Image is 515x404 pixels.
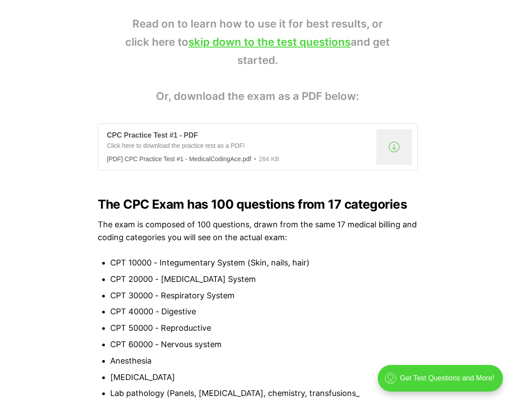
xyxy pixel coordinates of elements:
li: Lab pathology (Panels, [MEDICAL_DATA], chemistry, transfusions_ [110,387,418,400]
div: Click here to download the practice test as a PDF! [107,142,373,153]
li: CPT 30000 - Respiratory System [110,289,418,302]
li: CPT 50000 - Reproductive [110,322,418,335]
li: [MEDICAL_DATA] [110,371,418,384]
a: CPC Practice Test #1 - PDFClick here to download the practice test as a PDF![PDF] CPC Practice Te... [98,123,418,170]
div: [PDF] CPC Practice Test #1 - MedicalCodingAce.pdf [107,155,252,162]
li: CPT 60000 - Nervous system [110,338,418,351]
div: 284 KB [252,155,279,163]
li: Anesthesia [110,355,418,368]
div: CPC Practice Test #1 - PDF [107,131,373,140]
p: The exam is composed of 100 questions, drawn from the same 17 medical billing and coding categori... [98,218,418,244]
li: CPT 20000 - [MEDICAL_DATA] System [110,273,418,286]
li: CPT 40000 - Digestive [110,305,418,318]
h2: The CPC Exam has 100 questions from 17 categories [98,197,418,211]
blockquote: Read on to learn how to use it for best results, or click here to and get started. Or, download t... [98,15,418,106]
a: skip down to the test questions [188,36,351,48]
iframe: portal-trigger [370,360,515,404]
li: CPT 10000 - Integumentary System (Skin, nails, hair) [110,257,418,269]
